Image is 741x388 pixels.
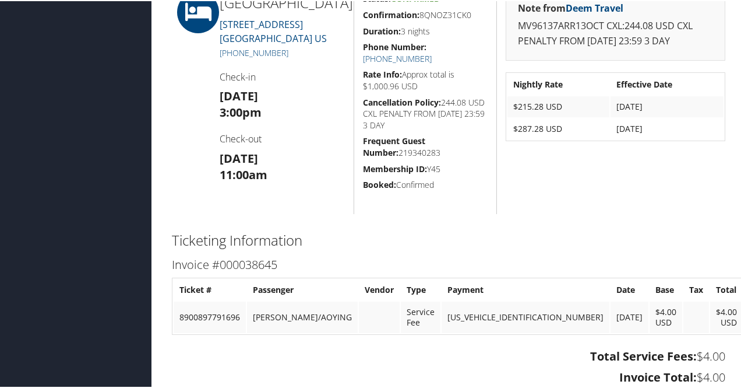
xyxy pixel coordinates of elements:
h3: $4.00 [172,347,725,363]
td: [DATE] [611,117,724,138]
th: Tax [683,278,709,299]
th: Date [611,278,648,299]
th: Base [650,278,682,299]
h5: Confirmed [363,178,488,190]
h4: Check-in [220,69,345,82]
strong: Note from [518,1,623,13]
strong: Booked: [363,178,396,189]
strong: 3:00pm [220,103,262,119]
p: MV96137ARR13OCT CXL:244.08 USD CXL PENALTY FROM [DATE] 23:59 3 DAY [518,18,713,47]
th: Vendor [359,278,400,299]
strong: Confirmation: [363,8,419,19]
strong: Frequent Guest Number: [363,134,425,157]
th: Payment [442,278,609,299]
a: [PHONE_NUMBER] [220,46,288,57]
td: [PERSON_NAME]/AOYING [247,300,358,332]
td: [DATE] [611,95,724,116]
strong: Phone Number: [363,40,426,51]
th: Type [401,278,440,299]
strong: Membership ID: [363,162,427,173]
a: Deem Travel [566,1,623,13]
td: $4.00 USD [650,300,682,332]
h5: 244.08 USD CXL PENALTY FROM [DATE] 23:59 3 DAY [363,96,488,130]
strong: Duration: [363,25,401,36]
h3: Invoice #000038645 [172,256,725,272]
h3: $4.00 [172,368,725,384]
h4: Check-out [220,131,345,144]
h2: Ticketing Information [172,229,725,249]
h5: 8QNOZ31CK0 [363,8,488,20]
h5: Y45 [363,162,488,174]
th: Passenger [247,278,358,299]
td: 8900897791696 [174,300,246,332]
td: Service Fee [401,300,440,332]
h5: 3 nights [363,25,488,36]
h5: 219340283 [363,134,488,157]
strong: Invoice Total: [619,368,697,384]
th: Nightly Rate [507,73,609,94]
td: [US_VEHICLE_IDENTIFICATION_NUMBER] [442,300,609,332]
strong: [DATE] [220,149,258,165]
a: [STREET_ADDRESS][GEOGRAPHIC_DATA] US [220,17,327,44]
th: Ticket # [174,278,246,299]
th: Effective Date [611,73,724,94]
td: $215.28 USD [507,95,609,116]
strong: Total Service Fees: [590,347,697,363]
td: [DATE] [611,300,648,332]
td: $287.28 USD [507,117,609,138]
h5: Approx total is $1,000.96 USD [363,68,488,90]
strong: 11:00am [220,166,267,181]
a: [PHONE_NUMBER] [363,52,432,63]
strong: Rate Info: [363,68,402,79]
strong: [DATE] [220,87,258,103]
strong: Cancellation Policy: [363,96,441,107]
